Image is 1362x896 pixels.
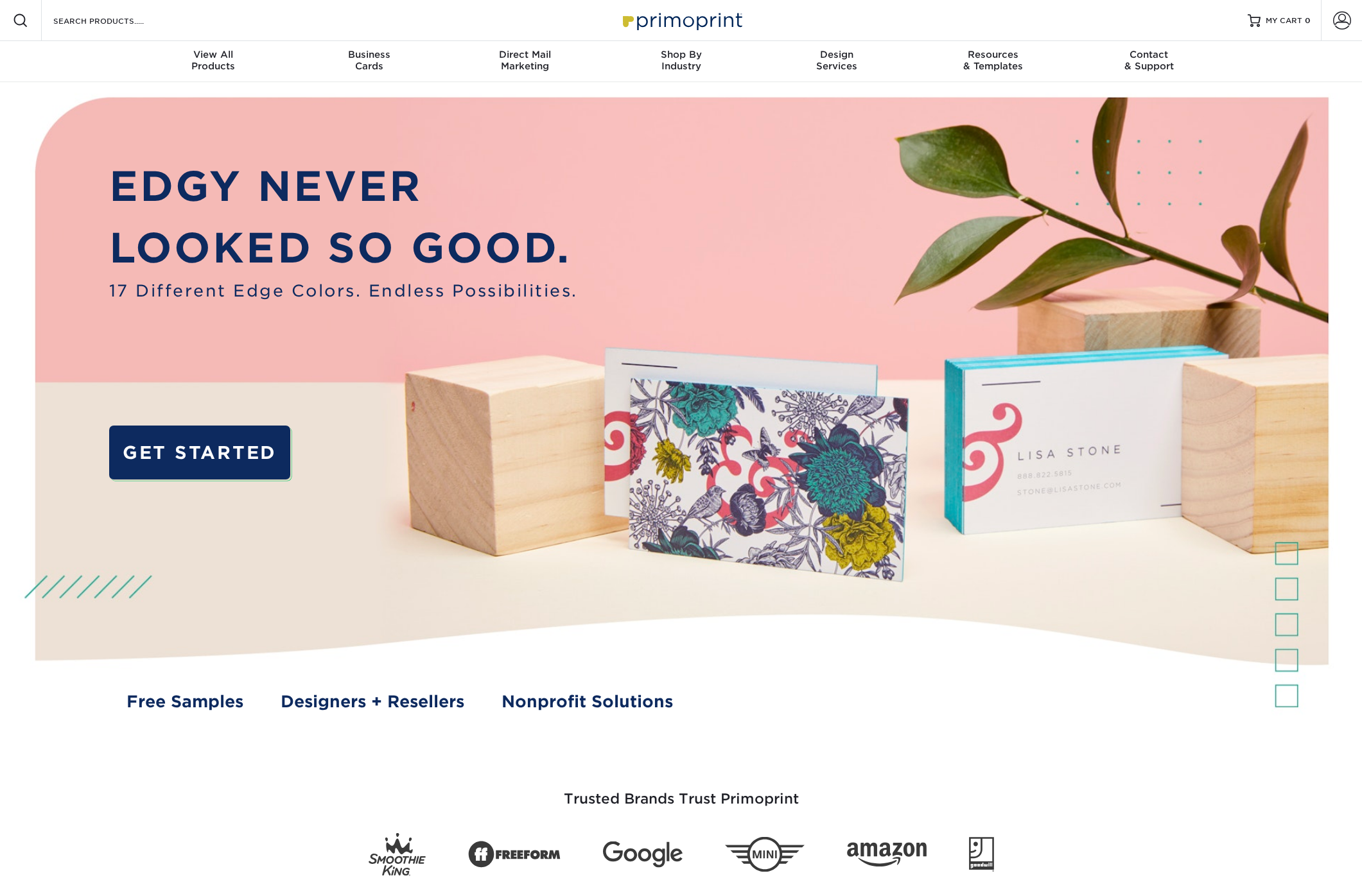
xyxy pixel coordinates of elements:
img: Primoprint [617,6,746,34]
h3: Trusted Brands Trust Primoprint [306,760,1057,823]
a: BusinessCards [291,41,447,82]
a: GET STARTED [109,426,291,479]
img: Goodwill [969,837,994,872]
span: Shop By [603,49,759,60]
a: Resources& Templates [915,41,1071,82]
a: Direct MailMarketing [447,41,603,82]
a: Designers + Resellers [281,689,464,714]
img: Mini [725,837,805,872]
img: Amazon [847,843,927,867]
p: LOOKED SO GOOD. [109,218,578,279]
span: 0 [1305,16,1311,25]
img: Smoothie King [369,833,426,876]
span: Design [759,49,915,60]
div: Products [135,49,292,72]
span: Direct Mail [447,49,603,60]
p: EDGY NEVER [109,156,578,217]
span: View All [135,49,292,60]
span: MY CART [1266,15,1302,26]
a: Contact& Support [1071,41,1227,82]
a: Free Samples [127,689,243,714]
div: Marketing [447,49,603,72]
div: & Support [1071,49,1227,72]
div: Industry [603,49,759,72]
span: Resources [915,49,1071,60]
a: View AllProducts [135,41,292,82]
div: Services [759,49,915,72]
img: Freeform [468,834,561,875]
div: Cards [291,49,447,72]
input: SEARCH PRODUCTS..... [52,13,177,28]
div: & Templates [915,49,1071,72]
a: DesignServices [759,41,915,82]
a: Shop ByIndustry [603,41,759,82]
img: Google [603,841,683,868]
span: Contact [1071,49,1227,60]
a: Nonprofit Solutions [502,689,673,714]
span: Business [291,49,447,60]
span: 17 Different Edge Colors. Endless Possibilities. [109,279,578,303]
